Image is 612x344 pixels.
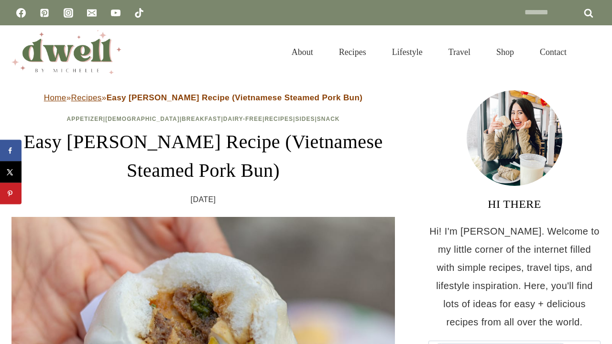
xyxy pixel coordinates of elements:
a: Pinterest [35,3,54,22]
h1: Easy [PERSON_NAME] Recipe (Vietnamese Steamed Pork Bun) [11,128,395,185]
strong: Easy [PERSON_NAME] Recipe (Vietnamese Steamed Pork Bun) [107,93,363,102]
h3: HI THERE [428,195,601,213]
a: Snack [317,116,340,122]
a: About [279,35,326,69]
a: Instagram [59,3,78,22]
a: Sides [295,116,315,122]
a: [DEMOGRAPHIC_DATA] [105,116,180,122]
a: YouTube [106,3,125,22]
a: Dairy-Free [223,116,262,122]
a: Email [82,3,101,22]
a: Lifestyle [379,35,436,69]
a: Breakfast [182,116,221,122]
a: TikTok [130,3,149,22]
button: View Search Form [584,44,601,60]
span: | | | | | | [66,116,339,122]
a: Shop [483,35,527,69]
time: [DATE] [191,193,216,207]
nav: Primary Navigation [279,35,579,69]
a: Home [44,93,66,102]
a: Appetizer [66,116,103,122]
a: Contact [527,35,579,69]
span: » » [44,93,363,102]
a: Facebook [11,3,31,22]
p: Hi! I'm [PERSON_NAME]. Welcome to my little corner of the internet filled with simple recipes, tr... [428,222,601,331]
a: Recipes [71,93,102,102]
a: Recipes [264,116,293,122]
a: Travel [436,35,483,69]
img: DWELL by michelle [11,30,121,74]
a: Recipes [326,35,379,69]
